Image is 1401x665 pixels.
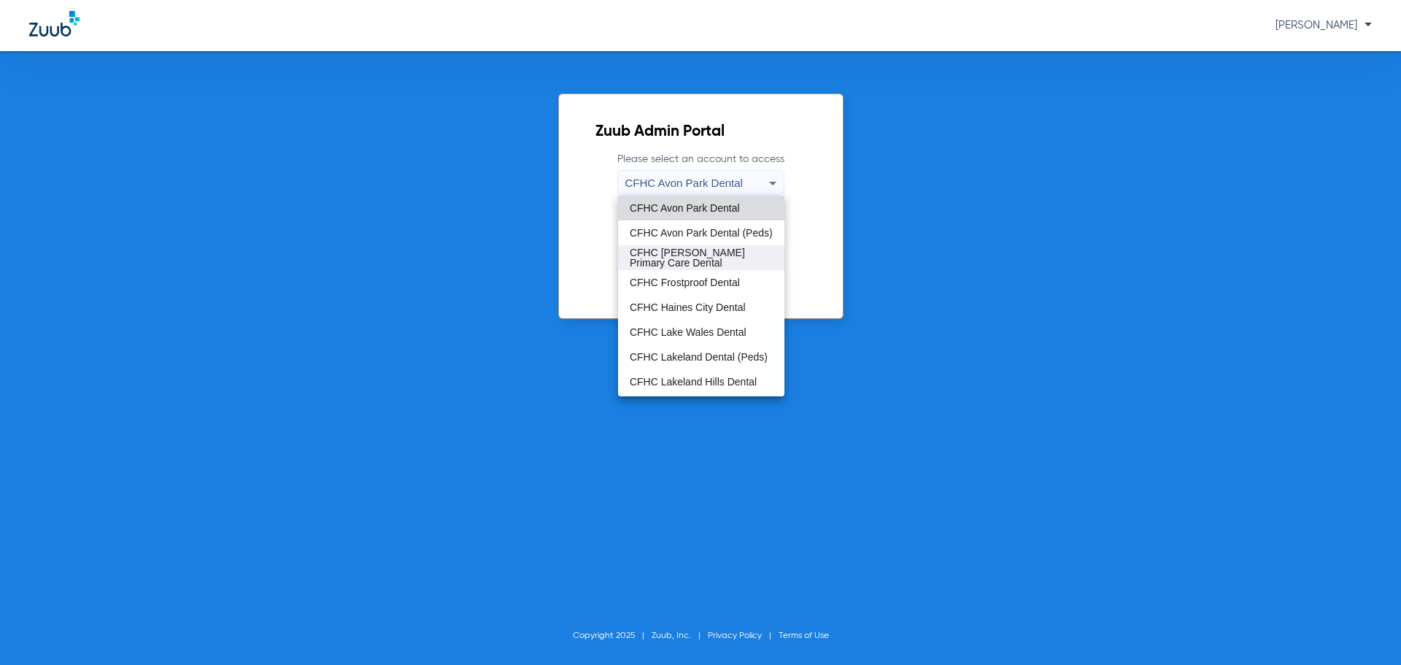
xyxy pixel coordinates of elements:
[630,302,746,312] span: CFHC Haines City Dental
[630,327,746,337] span: CFHC Lake Wales Dental
[630,247,773,268] span: CFHC [PERSON_NAME] Primary Care Dental
[1328,595,1401,665] iframe: Chat Widget
[630,352,768,362] span: CFHC Lakeland Dental (Peds)
[630,203,740,213] span: CFHC Avon Park Dental
[630,228,773,238] span: CFHC Avon Park Dental (Peds)
[630,277,740,288] span: CFHC Frostproof Dental
[630,377,757,387] span: CFHC Lakeland Hills Dental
